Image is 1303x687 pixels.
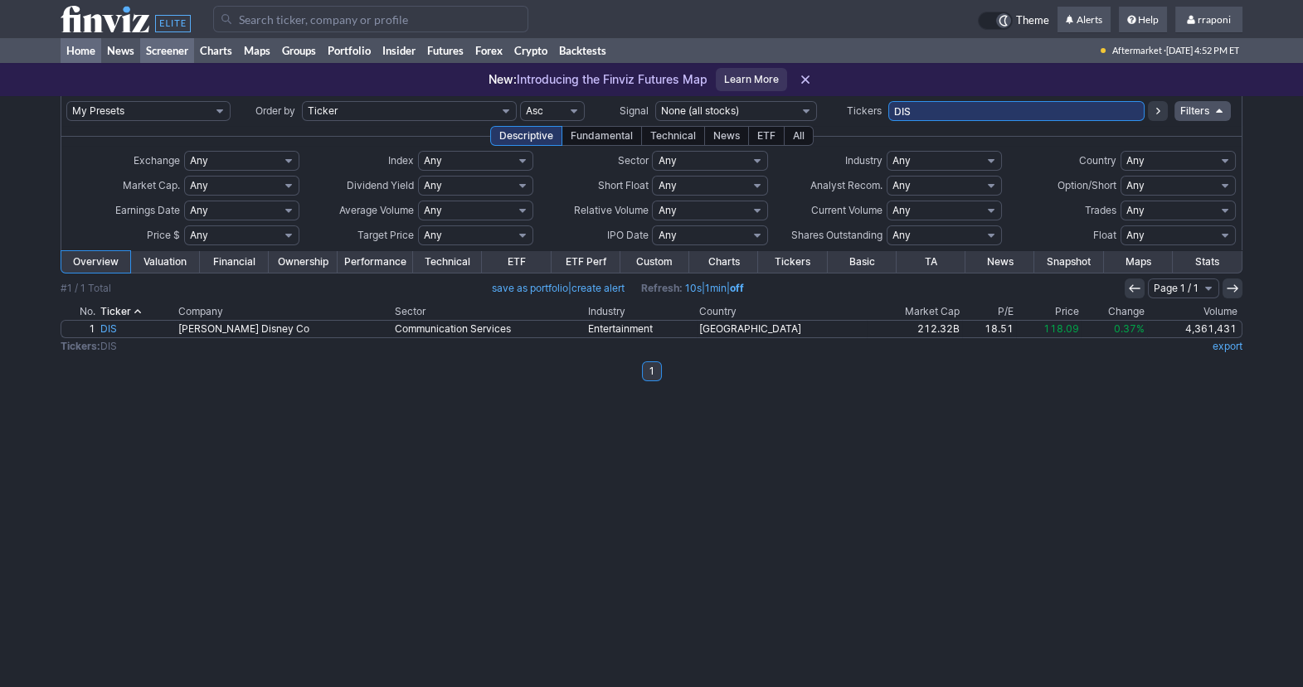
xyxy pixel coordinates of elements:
a: Performance [338,251,413,273]
a: Basic [828,251,897,273]
th: Market Cap [867,303,962,320]
a: 10s [685,282,702,294]
a: rraponi [1175,7,1242,33]
span: | | [641,280,744,297]
span: Average Volume [339,204,414,216]
p: Introducing the Finviz Futures Map [489,71,707,88]
a: Maps [238,38,276,63]
th: Change [1081,303,1147,320]
th: Sector [392,303,586,320]
span: Theme [1016,12,1049,30]
span: Earnings Date [115,204,180,216]
a: Futures [421,38,469,63]
div: All [784,126,814,146]
span: Index [388,154,414,167]
div: Technical [641,126,705,146]
a: News [965,251,1034,273]
a: [PERSON_NAME] Disney Co [176,321,392,337]
th: Price [1016,303,1081,320]
a: Financial [200,251,269,273]
a: Overview [61,251,130,273]
a: Screener [140,38,194,63]
span: Relative Volume [573,204,648,216]
a: Valuation [130,251,199,273]
a: Charts [689,251,758,273]
div: Fundamental [562,126,642,146]
a: create alert [571,282,625,294]
a: Alerts [1057,7,1111,33]
span: 118.09 [1043,322,1078,335]
a: Snapshot [1034,251,1103,273]
a: Forex [469,38,508,63]
a: DIS [98,321,176,337]
th: No. [61,303,98,320]
a: export [1213,340,1242,352]
a: Technical [413,251,482,273]
a: Stats [1173,251,1242,273]
span: Current Volume [811,204,882,216]
span: Order by [255,104,295,117]
span: Trades [1085,204,1116,216]
a: Crypto [508,38,553,63]
span: IPO Date [606,229,648,241]
a: 118.09 [1016,321,1081,337]
a: 1 [642,361,662,381]
a: Groups [276,38,322,63]
a: Custom [620,251,689,273]
th: Country [697,303,868,320]
span: 0.37% [1114,322,1145,335]
span: [DATE] 4:52 PM ET [1166,38,1239,63]
a: Filters [1174,101,1231,121]
a: Help [1119,7,1167,33]
a: 1 [61,321,98,337]
span: Sector [617,154,648,167]
a: 0.37% [1081,321,1147,337]
th: Industry [586,303,697,320]
a: Communication Services [392,321,586,337]
span: Dividend Yield [347,179,414,191]
input: Search [213,6,528,32]
span: Option/Short [1057,179,1116,191]
span: Short Float [597,179,648,191]
span: rraponi [1198,13,1231,26]
th: Company [176,303,392,320]
a: ETF [482,251,551,273]
span: Industry [845,154,882,167]
a: ETF Perf [552,251,620,273]
span: Country [1079,154,1116,167]
a: [GEOGRAPHIC_DATA] [697,321,868,337]
span: Shares Outstanding [791,229,882,241]
a: 18.51 [962,321,1016,337]
a: Tickers [758,251,827,273]
span: Price $ [147,229,180,241]
span: Float [1093,229,1116,241]
span: Exchange [134,154,180,167]
div: ETF [748,126,785,146]
a: Ownership [269,251,338,273]
span: Target Price [357,229,414,241]
div: Descriptive [490,126,562,146]
a: save as portfolio [492,282,568,294]
a: Maps [1104,251,1173,273]
span: New: [489,72,517,86]
a: 4,361,431 [1147,321,1242,337]
a: Home [61,38,101,63]
b: Tickers: [61,340,100,352]
span: Analyst Recom. [810,179,882,191]
a: Learn More [716,68,787,91]
b: Refresh: [641,282,683,294]
b: 1 [649,361,654,381]
a: Theme [978,12,1049,30]
a: TA [897,251,965,273]
a: Backtests [553,38,612,63]
a: News [101,38,140,63]
td: DIS [61,338,834,355]
th: Ticker [98,303,176,320]
span: Market Cap. [123,179,180,191]
div: News [704,126,749,146]
a: 1min [705,282,727,294]
span: Tickers [847,104,882,117]
a: Charts [194,38,238,63]
a: Entertainment [586,321,697,337]
a: Insider [377,38,421,63]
